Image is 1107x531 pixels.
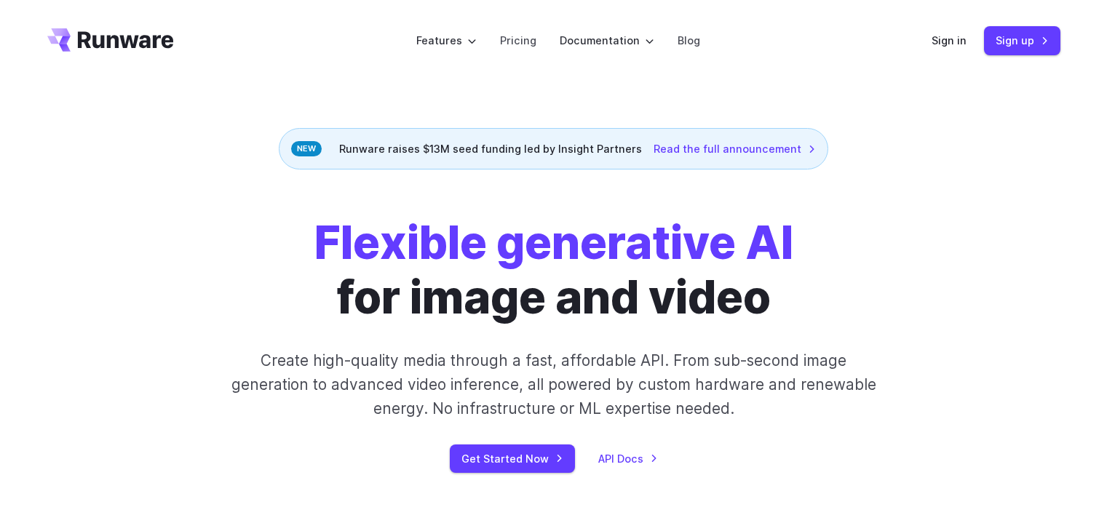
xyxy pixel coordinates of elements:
a: Blog [678,32,700,49]
a: API Docs [598,450,658,467]
strong: Flexible generative AI [314,215,793,270]
h1: for image and video [314,216,793,325]
div: Runware raises $13M seed funding led by Insight Partners [279,128,828,169]
a: Go to / [47,28,174,52]
a: Get Started Now [450,444,575,473]
label: Features [416,32,477,49]
a: Pricing [500,32,536,49]
label: Documentation [560,32,654,49]
a: Sign up [984,26,1060,55]
p: Create high-quality media through a fast, affordable API. From sub-second image generation to adv... [229,348,878,421]
a: Read the full announcement [654,140,816,157]
a: Sign in [932,32,967,49]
